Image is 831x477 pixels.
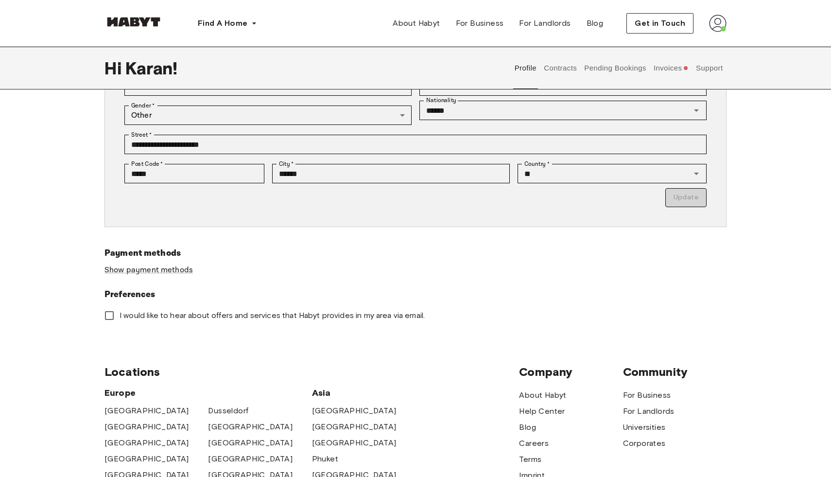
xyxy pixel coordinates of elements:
button: Open [690,167,703,180]
a: Blog [579,14,611,33]
h6: Preferences [104,288,727,301]
a: [GEOGRAPHIC_DATA] [104,421,189,433]
a: [GEOGRAPHIC_DATA] [208,437,293,449]
a: [GEOGRAPHIC_DATA] [104,453,189,465]
a: For Business [623,389,671,401]
span: Karan ! [125,58,177,78]
a: Universities [623,422,666,433]
span: Asia [312,387,415,399]
a: Help Center [519,406,565,417]
a: [GEOGRAPHIC_DATA] [312,405,397,417]
h6: Payment methods [104,247,727,260]
a: Phuket [312,453,338,465]
a: About Habyt [519,389,566,401]
button: Support [694,47,724,89]
a: For Business [448,14,512,33]
div: user profile tabs [511,47,727,89]
a: [GEOGRAPHIC_DATA] [208,453,293,465]
button: Get in Touch [626,13,693,34]
span: Find A Home [198,18,247,29]
label: Gender [131,101,155,110]
span: Blog [587,18,604,29]
button: Invoices [652,47,690,89]
label: Country [524,159,550,168]
label: Nationality [426,96,456,105]
a: [GEOGRAPHIC_DATA] [104,437,189,449]
a: Show payment methods [104,265,193,275]
label: Post Code [131,159,163,168]
button: Pending Bookings [583,47,648,89]
a: For Landlords [623,406,675,417]
button: Find A Home [190,14,265,33]
button: Contracts [543,47,578,89]
label: Street [131,130,152,139]
a: [GEOGRAPHIC_DATA] [208,421,293,433]
img: avatar [709,15,727,32]
a: About Habyt [385,14,448,33]
span: Locations [104,365,519,379]
a: Terms [519,454,541,465]
span: Company [519,365,623,379]
span: About Habyt [393,18,440,29]
span: For Landlords [519,18,571,29]
a: Dusseldorf [208,405,248,417]
a: Careers [519,438,549,449]
span: I would like to hear about offers and services that Habyt provides in my area via email. [120,310,425,321]
a: [GEOGRAPHIC_DATA] [312,421,397,433]
img: Habyt [104,17,163,27]
a: Blog [519,422,536,433]
div: Other [124,106,412,125]
label: City [279,159,294,168]
span: Get in Touch [635,18,685,29]
a: [GEOGRAPHIC_DATA] [312,437,397,449]
button: Profile [513,47,538,89]
span: Hi [104,58,125,78]
a: Corporates [623,438,666,449]
a: [GEOGRAPHIC_DATA] [104,405,189,417]
a: For Landlords [511,14,578,33]
span: Community [623,365,727,379]
button: Open [690,104,703,117]
span: Europe [104,387,312,399]
span: For Business [456,18,504,29]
